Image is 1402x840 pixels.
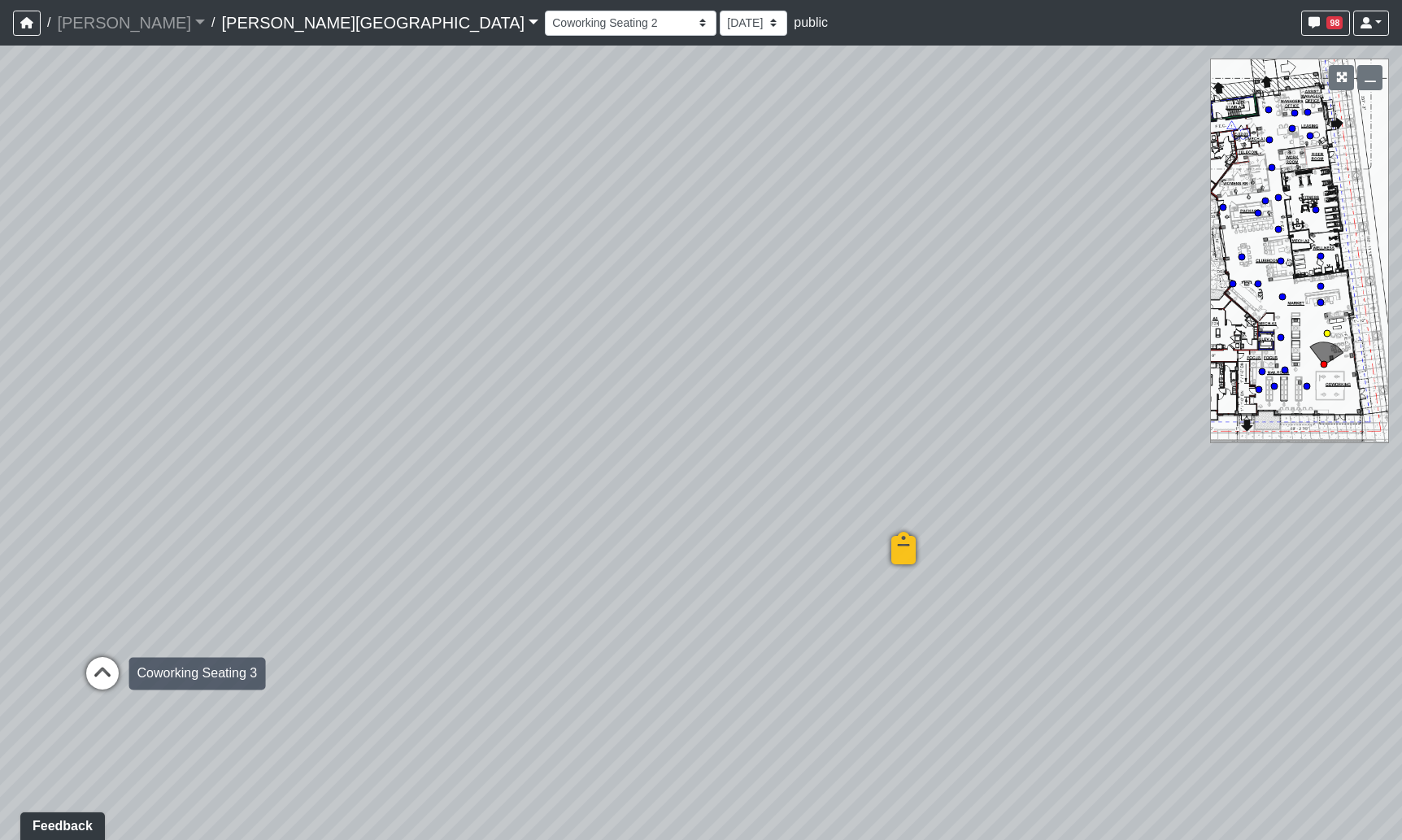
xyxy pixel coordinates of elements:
[1326,16,1343,29] span: 98
[1301,11,1350,36] button: 98
[205,7,221,39] span: /
[221,7,538,39] a: [PERSON_NAME][GEOGRAPHIC_DATA]
[57,7,205,39] a: [PERSON_NAME]
[794,15,828,29] span: public
[41,7,57,39] span: /
[129,657,266,690] div: Coworking Seating 3
[12,807,108,840] iframe: Ybug feedback widget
